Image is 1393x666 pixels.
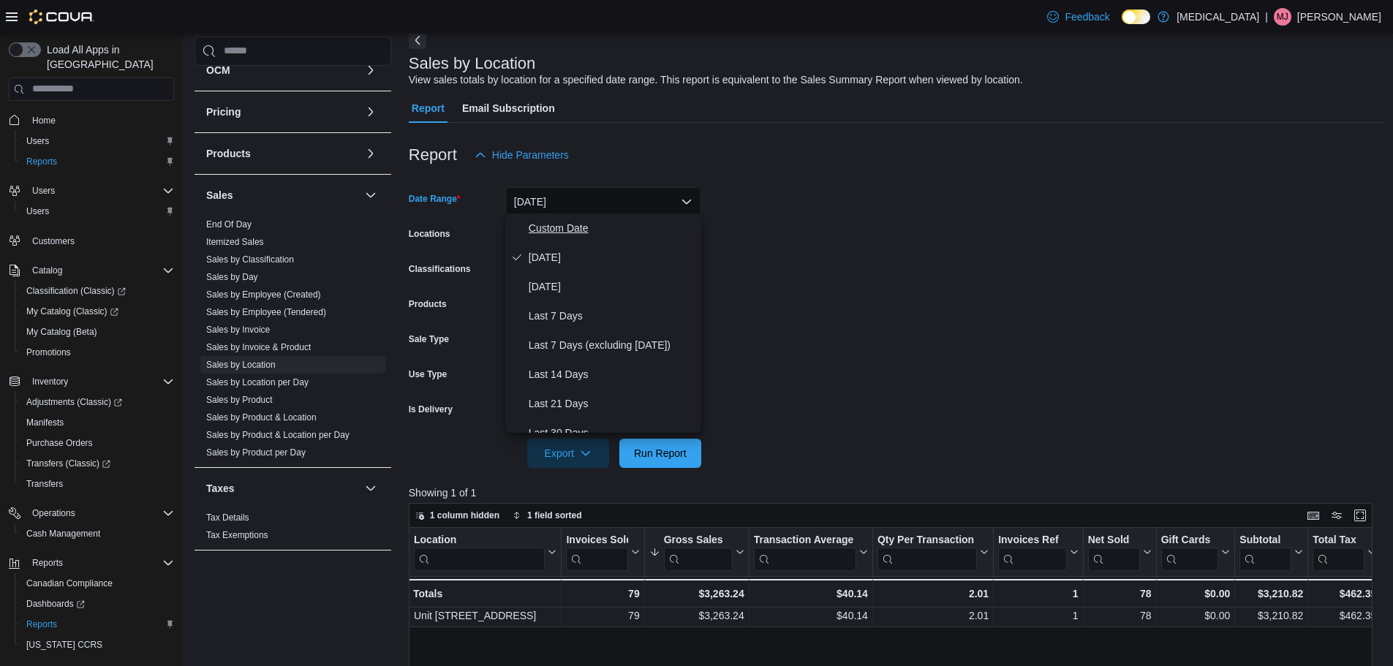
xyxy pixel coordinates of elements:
div: Unit [STREET_ADDRESS] [414,607,556,624]
p: [MEDICAL_DATA] [1177,8,1259,26]
button: Products [362,145,380,162]
button: Keyboard shortcuts [1305,507,1322,524]
span: Users [20,132,174,150]
span: Sales by Employee (Tendered) [206,306,326,318]
button: Qty Per Transaction [877,533,989,570]
span: Cash Management [20,525,174,542]
span: Promotions [26,347,71,358]
button: [US_STATE] CCRS [15,635,180,655]
button: Inventory [3,371,180,392]
a: Sales by Location per Day [206,377,309,387]
button: Hide Parameters [469,140,575,170]
span: Sales by Employee (Created) [206,289,321,300]
span: Sales by Product [206,394,273,406]
div: Invoices Ref [998,533,1066,547]
div: $3,263.24 [649,607,744,624]
h3: Sales by Location [409,55,536,72]
div: 78 [1087,585,1151,602]
span: Home [32,115,56,126]
span: Transfers [26,478,63,490]
p: [PERSON_NAME] [1297,8,1381,26]
span: Load All Apps in [GEOGRAPHIC_DATA] [41,42,174,72]
a: Users [20,203,55,220]
span: Users [26,135,49,147]
button: OCM [362,61,380,79]
span: Last 14 Days [529,366,695,383]
h3: Sales [206,188,233,203]
button: Purchase Orders [15,433,180,453]
span: Inventory [32,376,68,387]
a: Manifests [20,414,69,431]
span: MJ [1277,8,1288,26]
a: Itemized Sales [206,237,264,247]
span: Manifests [26,417,64,428]
span: Dashboards [26,598,85,610]
div: $3,210.82 [1239,585,1303,602]
span: Feedback [1065,10,1109,24]
a: Tax Details [206,512,249,523]
button: Reports [15,151,180,172]
span: Sales by Invoice & Product [206,341,311,353]
span: Sales by Product per Day [206,447,306,458]
div: $462.35 [1313,607,1376,624]
button: Catalog [26,262,68,279]
span: Canadian Compliance [26,578,113,589]
div: Subtotal [1239,533,1291,570]
button: Reports [3,553,180,573]
div: $3,263.24 [649,585,744,602]
span: My Catalog (Classic) [26,306,118,317]
a: My Catalog (Beta) [20,323,103,341]
span: End Of Day [206,219,252,230]
div: Gift Cards [1160,533,1218,547]
span: Export [536,439,600,468]
button: [DATE] [505,187,701,216]
button: Catalog [3,260,180,281]
span: Reports [20,153,174,170]
div: Sales [195,216,391,467]
span: Sales by Location [206,359,276,371]
span: Sales by Invoice [206,324,270,336]
span: Last 7 Days (excluding [DATE]) [529,336,695,354]
a: Sales by Classification [206,254,294,265]
button: Operations [26,504,81,522]
button: Transaction Average [753,533,867,570]
a: Dashboards [15,594,180,614]
a: Sales by Product & Location per Day [206,430,350,440]
button: Reports [26,554,69,572]
button: Users [3,181,180,201]
a: Classification (Classic) [15,281,180,301]
a: Sales by Product & Location [206,412,317,423]
h3: Products [206,146,251,161]
span: Sales by Day [206,271,258,283]
span: Adjustments (Classic) [26,396,122,408]
a: Sales by Employee (Tendered) [206,307,326,317]
p: | [1265,8,1268,26]
button: OCM [206,63,359,77]
button: Cash Management [15,523,180,544]
a: Sales by Employee (Created) [206,290,321,300]
button: Gift Cards [1160,533,1230,570]
label: Use Type [409,368,447,380]
div: Location [414,533,545,547]
h3: Taxes [206,481,235,496]
span: Catalog [32,265,62,276]
div: $0.00 [1160,585,1230,602]
button: My Catalog (Beta) [15,322,180,342]
button: Display options [1328,507,1345,524]
button: Gross Sales [649,533,744,570]
span: Classification (Classic) [26,285,126,297]
label: Locations [409,228,450,240]
span: Tax Exemptions [206,529,268,541]
div: Invoices Ref [998,533,1066,570]
button: Users [15,201,180,222]
button: Canadian Compliance [15,573,180,594]
div: Totals [413,585,556,602]
div: 78 [1087,607,1151,624]
p: Showing 1 of 1 [409,485,1383,500]
img: Cova [29,10,94,24]
button: Reports [15,614,180,635]
a: Canadian Compliance [20,575,118,592]
div: Taxes [195,509,391,550]
div: Net Sold [1087,533,1139,570]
